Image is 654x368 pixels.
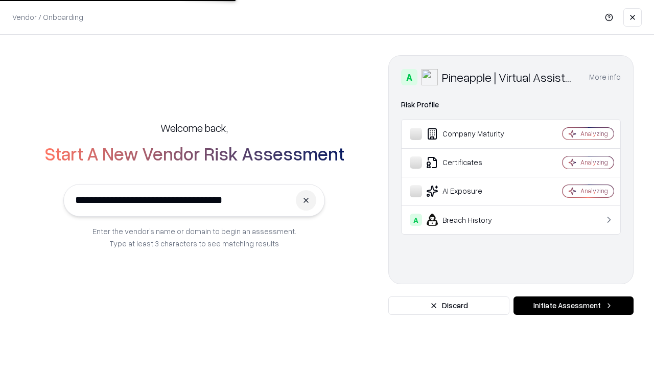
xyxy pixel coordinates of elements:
[410,156,532,169] div: Certificates
[589,68,621,86] button: More info
[410,214,422,226] div: A
[513,296,634,315] button: Initiate Assessment
[410,214,532,226] div: Breach History
[410,128,532,140] div: Company Maturity
[442,69,577,85] div: Pineapple | Virtual Assistant Agency
[422,69,438,85] img: Pineapple | Virtual Assistant Agency
[580,158,608,167] div: Analyzing
[160,121,228,135] h5: Welcome back,
[12,12,83,22] p: Vendor / Onboarding
[401,69,417,85] div: A
[580,129,608,138] div: Analyzing
[410,185,532,197] div: AI Exposure
[401,99,621,111] div: Risk Profile
[92,225,296,249] p: Enter the vendor’s name or domain to begin an assessment. Type at least 3 characters to see match...
[388,296,509,315] button: Discard
[44,143,344,164] h2: Start A New Vendor Risk Assessment
[580,187,608,195] div: Analyzing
